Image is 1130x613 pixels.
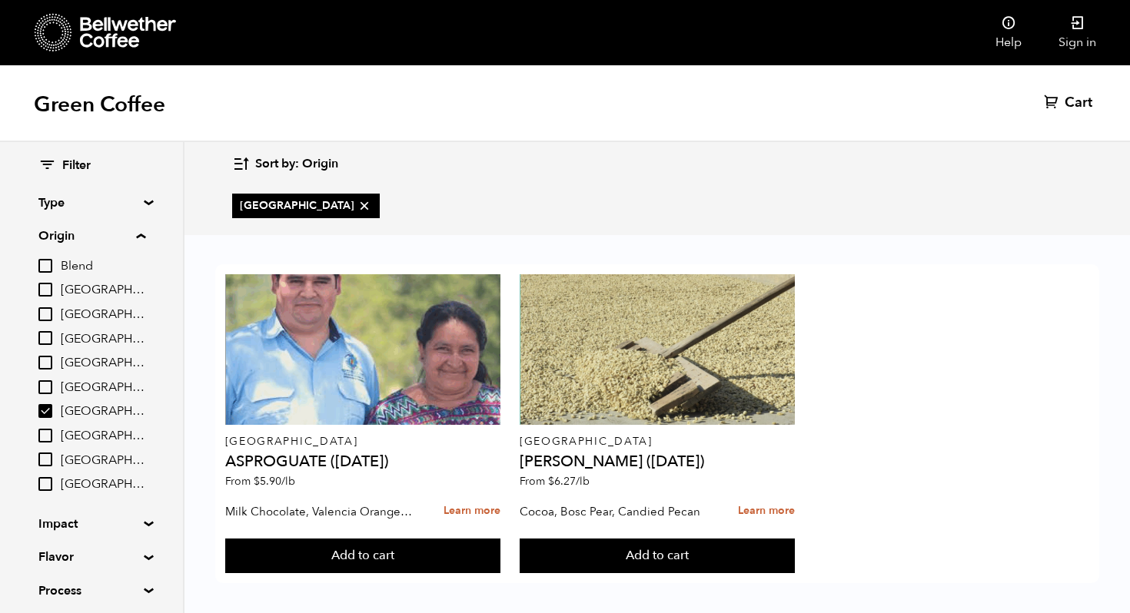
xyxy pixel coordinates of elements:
[225,500,413,523] p: Milk Chocolate, Valencia Orange, Agave
[225,436,500,447] p: [GEOGRAPHIC_DATA]
[61,258,145,275] span: Blend
[38,515,145,533] summary: Impact
[1065,94,1092,112] span: Cart
[738,495,795,528] a: Learn more
[38,429,52,442] input: [GEOGRAPHIC_DATA]
[38,380,52,394] input: [GEOGRAPHIC_DATA]
[548,474,590,489] bdi: 6.27
[520,436,795,447] p: [GEOGRAPHIC_DATA]
[61,476,145,493] span: [GEOGRAPHIC_DATA]
[225,474,295,489] span: From
[61,379,145,396] span: [GEOGRAPHIC_DATA]
[281,474,295,489] span: /lb
[240,198,372,214] span: [GEOGRAPHIC_DATA]
[61,428,145,445] span: [GEOGRAPHIC_DATA]
[38,227,145,245] summary: Origin
[38,283,52,297] input: [GEOGRAPHIC_DATA]
[61,331,145,348] span: [GEOGRAPHIC_DATA]
[520,538,795,574] button: Add to cart
[38,477,52,491] input: [GEOGRAPHIC_DATA]
[38,307,52,321] input: [GEOGRAPHIC_DATA]
[38,356,52,369] input: [GEOGRAPHIC_DATA]
[254,474,295,489] bdi: 5.90
[61,403,145,420] span: [GEOGRAPHIC_DATA]
[61,355,145,372] span: [GEOGRAPHIC_DATA]
[520,474,590,489] span: From
[38,548,145,566] summary: Flavor
[1044,94,1096,112] a: Cart
[61,282,145,299] span: [GEOGRAPHIC_DATA]
[520,454,795,469] h4: [PERSON_NAME] ([DATE])
[38,194,145,212] summary: Type
[38,259,52,273] input: Blend
[520,500,707,523] p: Cocoa, Bosc Pear, Candied Pecan
[38,404,52,418] input: [GEOGRAPHIC_DATA]
[38,582,145,600] summary: Process
[61,452,145,469] span: [GEOGRAPHIC_DATA]
[61,306,145,323] span: [GEOGRAPHIC_DATA]
[38,331,52,345] input: [GEOGRAPHIC_DATA]
[34,91,165,118] h1: Green Coffee
[576,474,590,489] span: /lb
[255,156,338,173] span: Sort by: Origin
[232,146,338,182] button: Sort by: Origin
[225,538,500,574] button: Add to cart
[225,454,500,469] h4: ASPROGUATE ([DATE])
[444,495,500,528] a: Learn more
[548,474,554,489] span: $
[62,157,91,174] span: Filter
[38,452,52,466] input: [GEOGRAPHIC_DATA]
[254,474,260,489] span: $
